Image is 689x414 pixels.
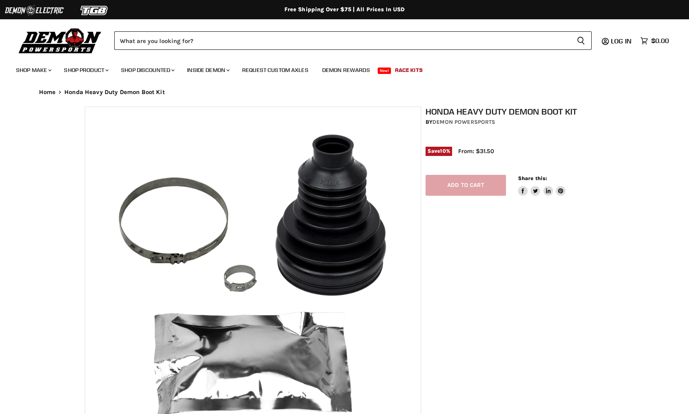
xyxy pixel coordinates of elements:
[518,175,566,196] aside: Share this:
[426,147,452,156] span: Save %
[426,118,609,127] div: by
[440,148,446,154] span: 10
[570,31,592,50] button: Search
[39,89,56,96] a: Home
[316,62,376,78] a: Demon Rewards
[10,59,667,78] ul: Main menu
[16,26,104,55] img: Demon Powersports
[611,37,631,45] span: Log in
[607,37,636,45] a: Log in
[236,62,315,78] a: Request Custom Axles
[518,175,547,181] span: Share this:
[636,35,673,47] a: $0.00
[651,37,669,45] span: $0.00
[114,31,570,50] input: Search
[426,107,609,117] h1: Honda Heavy Duty Demon Boot Kit
[181,62,234,78] a: Inside Demon
[64,3,125,18] img: TGB Logo 2
[10,62,56,78] a: Shop Make
[64,89,165,96] span: Honda Heavy Duty Demon Boot Kit
[23,89,666,96] nav: Breadcrumbs
[378,68,391,74] span: New!
[58,62,113,78] a: Shop Product
[4,3,64,18] img: Demon Electric Logo 2
[458,148,494,155] span: From: $31.50
[114,31,592,50] form: Product
[23,6,666,13] div: Free Shipping Over $75 | All Prices In USD
[432,119,495,125] a: Demon Powersports
[389,62,429,78] a: Race Kits
[115,62,179,78] a: Shop Discounted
